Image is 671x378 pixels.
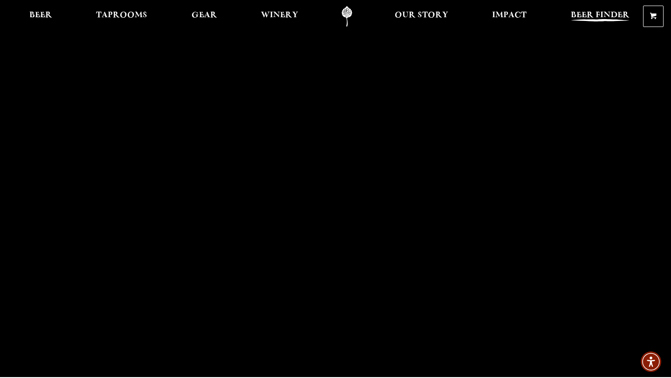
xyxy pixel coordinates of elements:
[571,12,630,19] span: Beer Finder
[29,12,52,19] span: Beer
[185,6,223,27] a: Gear
[492,12,527,19] span: Impact
[96,12,147,19] span: Taprooms
[90,6,153,27] a: Taprooms
[329,6,364,27] a: Odell Home
[261,12,298,19] span: Winery
[192,12,217,19] span: Gear
[395,12,448,19] span: Our Story
[23,6,58,27] a: Beer
[486,6,533,27] a: Impact
[565,6,636,27] a: Beer Finder
[255,6,304,27] a: Winery
[389,6,454,27] a: Our Story
[641,351,661,372] div: Accessibility Menu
